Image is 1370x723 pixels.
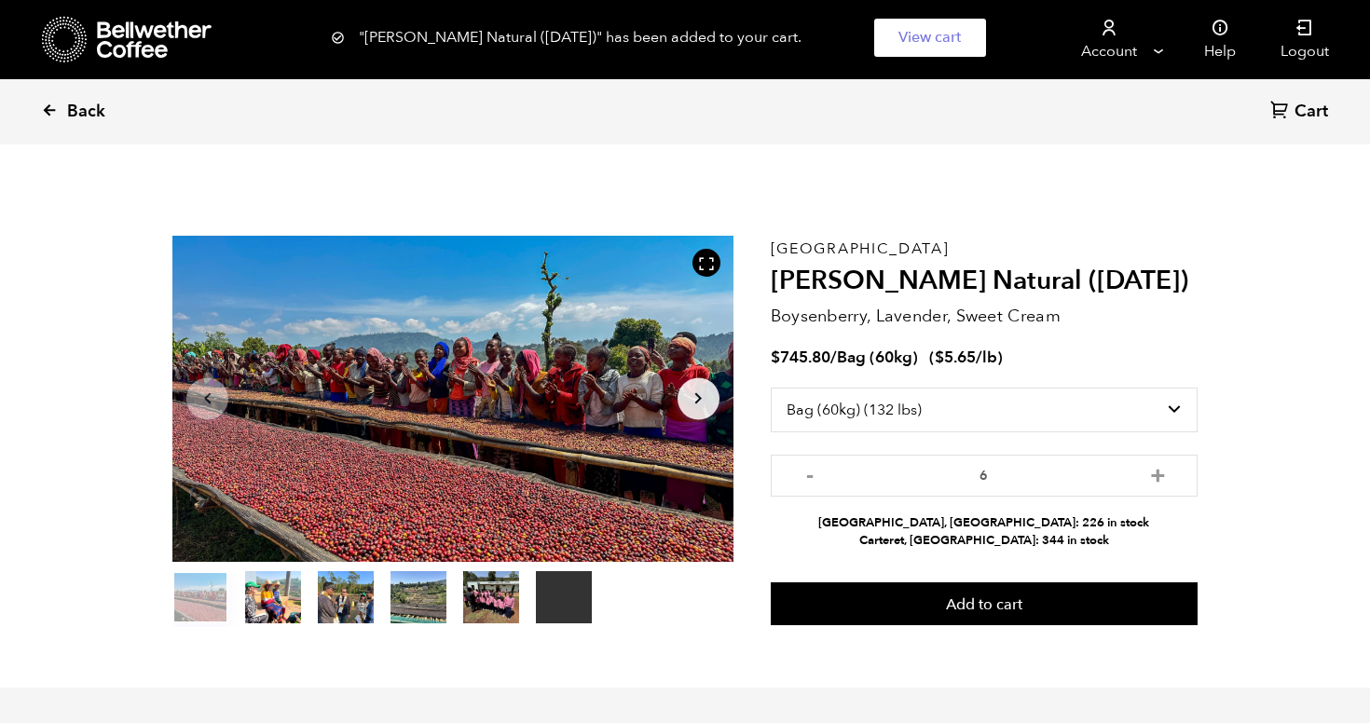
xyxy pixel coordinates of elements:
[1146,464,1170,483] button: +
[771,266,1198,297] h2: [PERSON_NAME] Natural ([DATE])
[771,582,1198,625] button: Add to cart
[771,304,1198,329] p: Boysenberry, Lavender, Sweet Cream
[830,347,837,368] span: /
[935,347,944,368] span: $
[331,19,1039,57] div: "[PERSON_NAME] Natural ([DATE])" has been added to your cart.
[771,347,780,368] span: $
[935,347,976,368] bdi: 5.65
[67,101,105,123] span: Back
[771,347,830,368] bdi: 745.80
[771,532,1198,550] li: Carteret, [GEOGRAPHIC_DATA]: 344 in stock
[929,347,1003,368] span: ( )
[976,347,997,368] span: /lb
[799,464,822,483] button: -
[1270,100,1333,125] a: Cart
[771,514,1198,532] li: [GEOGRAPHIC_DATA], [GEOGRAPHIC_DATA]: 226 in stock
[837,347,918,368] span: Bag (60kg)
[874,19,986,57] a: View cart
[536,571,592,623] video: Your browser does not support the video tag.
[1295,101,1328,123] span: Cart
